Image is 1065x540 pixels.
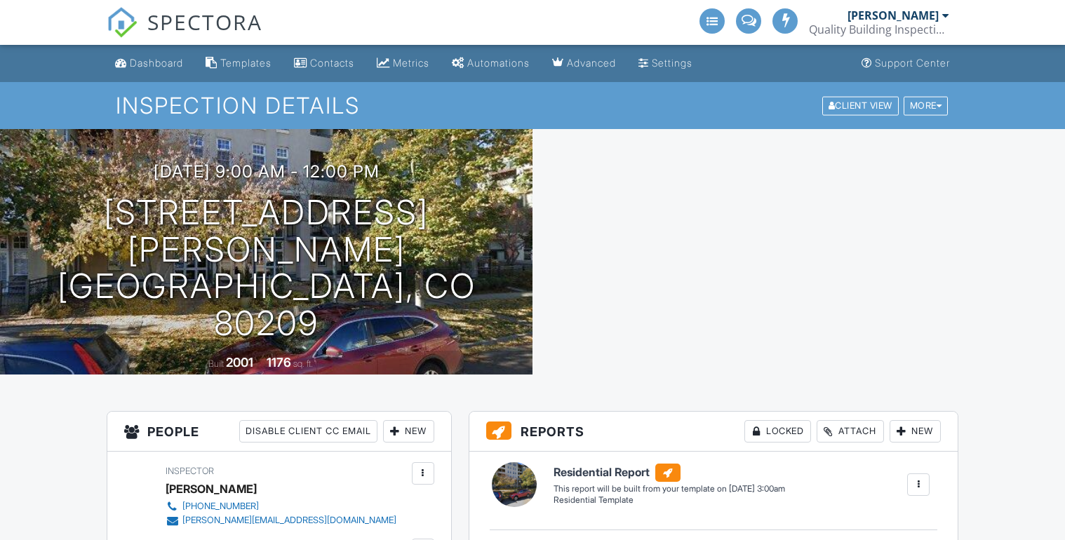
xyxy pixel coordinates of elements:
[109,50,189,76] a: Dashboard
[848,8,939,22] div: [PERSON_NAME]
[554,464,785,482] h6: Residential Report
[875,57,950,69] div: Support Center
[293,358,313,369] span: sq. ft.
[107,19,262,48] a: SPECTORA
[809,22,949,36] div: Quality Building Inspections
[467,57,530,69] div: Automations
[22,194,510,342] h1: [STREET_ADDRESS][PERSON_NAME] [GEOGRAPHIC_DATA], CO 80209
[182,501,259,512] div: [PHONE_NUMBER]
[166,513,396,527] a: [PERSON_NAME][EMAIL_ADDRESS][DOMAIN_NAME]
[856,50,956,76] a: Support Center
[904,96,949,115] div: More
[383,420,434,443] div: New
[208,358,224,369] span: Built
[130,57,183,69] div: Dashboard
[567,57,616,69] div: Advanced
[288,50,360,76] a: Contacts
[822,96,899,115] div: Client View
[182,515,396,526] div: [PERSON_NAME][EMAIL_ADDRESS][DOMAIN_NAME]
[116,93,950,118] h1: Inspection Details
[890,420,941,443] div: New
[633,50,698,76] a: Settings
[371,50,435,76] a: Metrics
[166,499,396,513] a: [PHONE_NUMBER]
[200,50,277,76] a: Templates
[393,57,429,69] div: Metrics
[166,478,257,499] div: [PERSON_NAME]
[147,7,262,36] span: SPECTORA
[226,355,253,370] div: 2001
[547,50,622,76] a: Advanced
[652,57,692,69] div: Settings
[554,494,785,506] div: Residential Template
[107,7,138,38] img: The Best Home Inspection Software - Spectora
[239,420,377,443] div: Disable Client CC Email
[107,412,451,452] h3: People
[446,50,535,76] a: Automations (Advanced)
[166,466,214,476] span: Inspector
[817,420,884,443] div: Attach
[469,412,958,452] h3: Reports
[267,355,291,370] div: 1176
[554,483,785,494] div: This report will be built from your template on [DATE] 3:00am
[744,420,811,443] div: Locked
[821,100,902,110] a: Client View
[154,162,380,181] h3: [DATE] 9:00 am - 12:00 pm
[310,57,354,69] div: Contacts
[220,57,272,69] div: Templates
